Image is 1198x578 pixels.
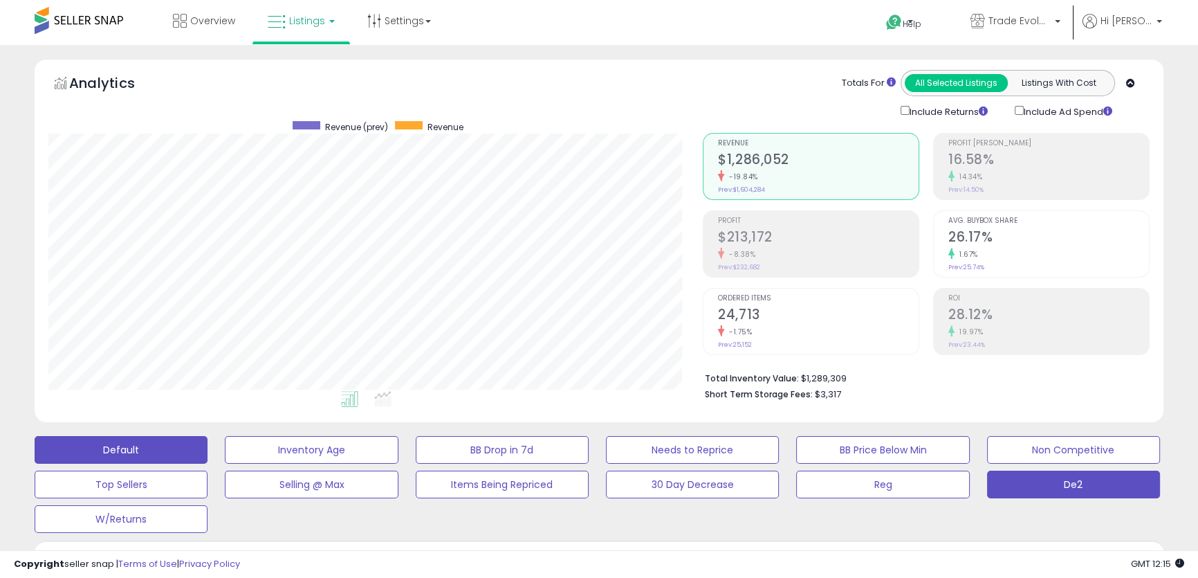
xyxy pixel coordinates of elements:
[724,172,758,182] small: -19.84%
[948,295,1149,302] span: ROI
[35,471,208,498] button: Top Sellers
[948,229,1149,248] h2: 26.17%
[190,14,235,28] span: Overview
[796,471,969,498] button: Reg
[14,558,240,571] div: seller snap | |
[955,249,978,260] small: 1.67%
[948,152,1149,170] h2: 16.58%
[416,471,589,498] button: Items Being Repriced
[416,436,589,464] button: BB Drop in 7d
[905,74,1008,92] button: All Selected Listings
[718,152,919,170] h2: $1,286,052
[1082,14,1162,45] a: Hi [PERSON_NAME]
[948,263,984,271] small: Prev: 25.74%
[179,557,240,570] a: Privacy Policy
[705,388,813,400] b: Short Term Storage Fees:
[35,505,208,533] button: W/Returns
[705,369,1139,386] li: $1,289,309
[1131,557,1184,570] span: 2025-08-15 12:15 GMT
[987,436,1160,464] button: Non Competitive
[1007,74,1110,92] button: Listings With Cost
[988,14,1051,28] span: Trade Evolution US
[325,121,388,133] span: Revenue (prev)
[427,121,463,133] span: Revenue
[885,14,903,31] i: Get Help
[724,249,755,260] small: -8.38%
[890,103,1004,119] div: Include Returns
[718,341,752,349] small: Prev: 25,152
[718,263,760,271] small: Prev: $232,682
[903,18,921,30] span: Help
[948,186,984,194] small: Prev: 14.50%
[955,327,983,337] small: 19.97%
[948,307,1149,325] h2: 28.12%
[948,140,1149,147] span: Profit [PERSON_NAME]
[948,217,1149,225] span: Avg. Buybox Share
[14,557,64,570] strong: Copyright
[718,295,919,302] span: Ordered Items
[987,471,1160,498] button: De2
[718,307,919,325] h2: 24,713
[225,436,398,464] button: Inventory Age
[1004,103,1134,119] div: Include Ad Spend
[718,229,919,248] h2: $213,172
[718,217,919,225] span: Profit
[118,557,177,570] a: Terms of Use
[955,172,982,182] small: 14.34%
[718,186,765,194] small: Prev: $1,604,284
[724,327,752,337] small: -1.75%
[225,471,398,498] button: Selling @ Max
[1100,14,1152,28] span: Hi [PERSON_NAME]
[289,14,325,28] span: Listings
[606,436,779,464] button: Needs to Reprice
[705,372,799,384] b: Total Inventory Value:
[796,436,969,464] button: BB Price Below Min
[69,73,162,96] h5: Analytics
[718,140,919,147] span: Revenue
[606,471,779,498] button: 30 Day Decrease
[815,388,841,401] span: $3,317
[35,436,208,464] button: Default
[875,3,948,45] a: Help
[842,77,896,90] div: Totals For
[948,341,985,349] small: Prev: 23.44%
